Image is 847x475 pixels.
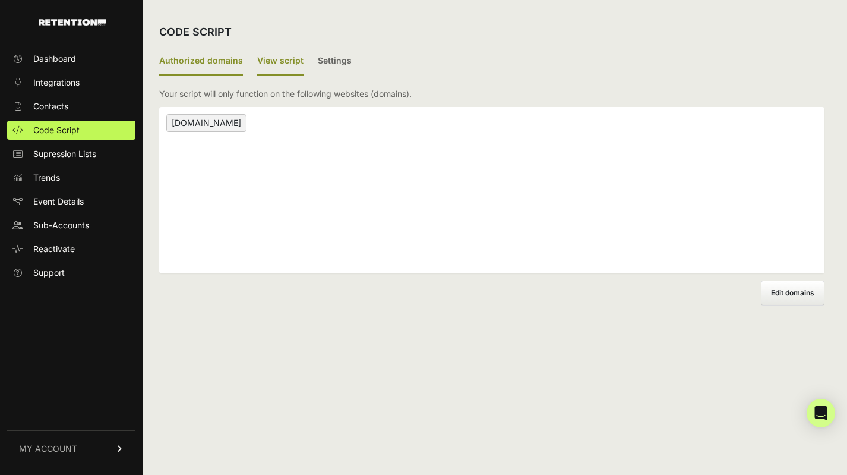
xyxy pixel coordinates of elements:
[33,267,65,279] span: Support
[318,48,352,76] label: Settings
[7,263,135,282] a: Support
[33,243,75,255] span: Reactivate
[33,100,68,112] span: Contacts
[7,430,135,467] a: MY ACCOUNT
[159,88,412,100] p: Your script will only function on the following websites (domains).
[39,19,106,26] img: Retention.com
[33,53,76,65] span: Dashboard
[7,144,135,163] a: Supression Lists
[33,148,96,160] span: Supression Lists
[33,219,89,231] span: Sub-Accounts
[7,240,135,259] a: Reactivate
[33,124,80,136] span: Code Script
[7,216,135,235] a: Sub-Accounts
[7,192,135,211] a: Event Details
[19,443,77,455] span: MY ACCOUNT
[807,399,835,427] div: Open Intercom Messenger
[159,24,232,40] h2: CODE SCRIPT
[33,77,80,89] span: Integrations
[159,48,243,76] label: Authorized domains
[33,196,84,207] span: Event Details
[257,48,304,76] label: View script
[7,49,135,68] a: Dashboard
[7,121,135,140] a: Code Script
[771,288,814,297] span: Edit domains
[7,168,135,187] a: Trends
[166,114,246,132] span: [DOMAIN_NAME]
[33,172,60,184] span: Trends
[7,73,135,92] a: Integrations
[7,97,135,116] a: Contacts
